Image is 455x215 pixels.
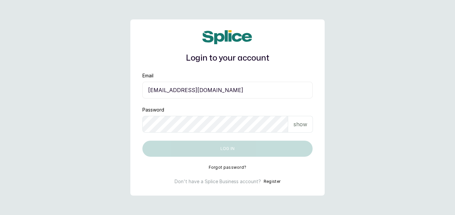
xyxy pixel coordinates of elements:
[142,52,313,64] h1: Login to your account
[175,178,261,185] p: Don't have a Splice Business account?
[142,106,164,113] label: Password
[142,72,153,79] label: Email
[142,141,313,157] button: Log in
[142,82,313,98] input: email@acme.com
[264,178,280,185] button: Register
[209,165,247,170] button: Forgot password?
[294,120,307,128] p: show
